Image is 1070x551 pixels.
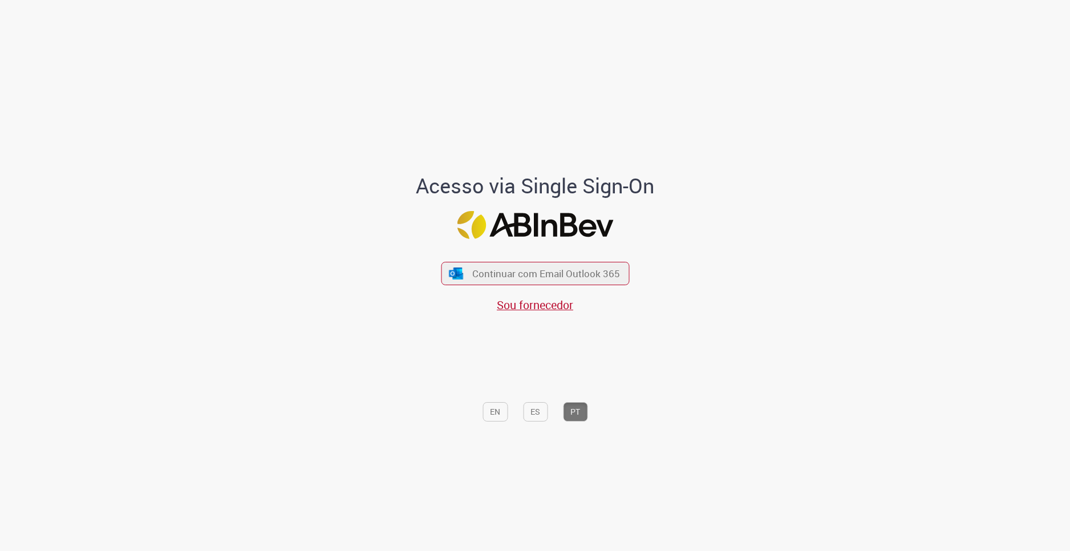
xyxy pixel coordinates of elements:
a: Sou fornecedor [497,297,573,313]
h1: Acesso via Single Sign-On [377,175,694,197]
button: ES [523,402,548,422]
img: Logo ABInBev [457,211,613,239]
button: ícone Azure/Microsoft 360 Continuar com Email Outlook 365 [441,262,629,285]
span: Continuar com Email Outlook 365 [472,267,620,280]
img: ícone Azure/Microsoft 360 [448,268,464,279]
button: PT [563,402,587,422]
button: EN [483,402,508,422]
